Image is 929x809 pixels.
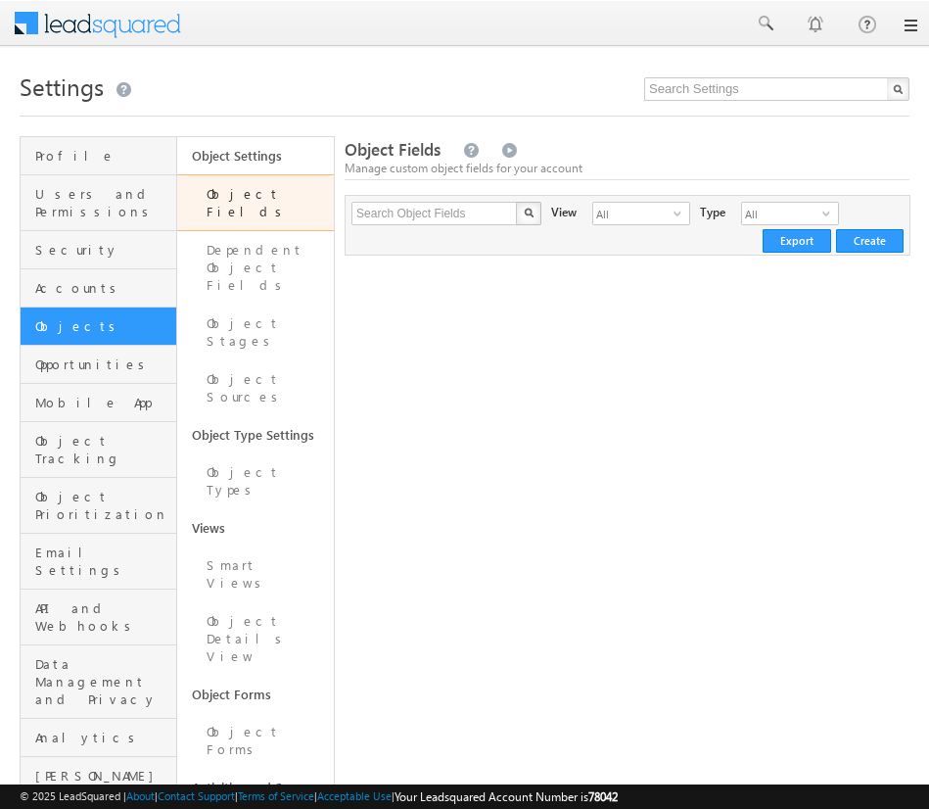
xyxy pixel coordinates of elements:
span: select [822,208,838,219]
span: Accounts [35,279,171,297]
span: Settings [20,71,104,102]
span: Email Settings [35,544,171,579]
button: Create [836,229,904,253]
a: Object Sources [177,360,334,416]
span: [PERSON_NAME] [35,767,171,785]
a: Object Fields [177,174,334,231]
a: [PERSON_NAME] [21,757,176,795]
a: Dependent Object Fields [177,231,334,305]
span: 78042 [588,789,618,804]
a: Users and Permissions [21,175,176,231]
span: Profile [35,147,171,165]
span: All [742,203,822,224]
a: Object Types [177,453,334,509]
a: Views [177,509,334,547]
a: Contact Support [158,789,235,802]
span: Object Tracking [35,432,171,467]
a: Opportunities [21,346,176,384]
div: Manage custom object fields for your account [345,160,909,177]
span: Object Prioritization [35,488,171,523]
a: About [126,789,155,802]
a: Object Settings [177,137,334,174]
span: Opportunities [35,356,171,373]
span: All [593,203,674,224]
a: Object Tracking [21,422,176,478]
a: Terms of Service [238,789,314,802]
img: Search [524,208,534,217]
a: Analytics [21,719,176,757]
span: API and Webhooks [35,599,171,635]
span: Users and Permissions [35,185,171,220]
a: API and Webhooks [21,590,176,645]
a: Mobile App [21,384,176,422]
span: Objects [35,317,171,335]
a: Object Type Settings [177,416,334,453]
span: select [674,208,689,219]
a: Object Details View [177,602,334,676]
a: Accounts [21,269,176,308]
span: Analytics [35,729,171,746]
a: Email Settings [21,534,176,590]
span: Your Leadsquared Account Number is [395,789,618,804]
a: Object Forms [177,713,334,769]
span: Mobile App [35,394,171,411]
a: Object Prioritization [21,478,176,534]
div: Type [700,202,725,221]
a: Data Management and Privacy [21,645,176,719]
span: © 2025 LeadSquared | | | | | [20,787,618,806]
a: Object Forms [177,676,334,713]
a: Objects [21,308,176,346]
a: Object Stages [177,305,334,360]
a: Acceptable Use [317,789,392,802]
div: View [551,202,577,221]
span: Security [35,241,171,259]
a: Profile [21,137,176,175]
span: Data Management and Privacy [35,655,171,708]
a: Activities and Scores [177,769,334,806]
input: Search Settings [644,77,909,101]
span: Object Fields [345,138,441,161]
button: Export [763,229,831,253]
a: Smart Views [177,547,334,602]
a: Security [21,231,176,269]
